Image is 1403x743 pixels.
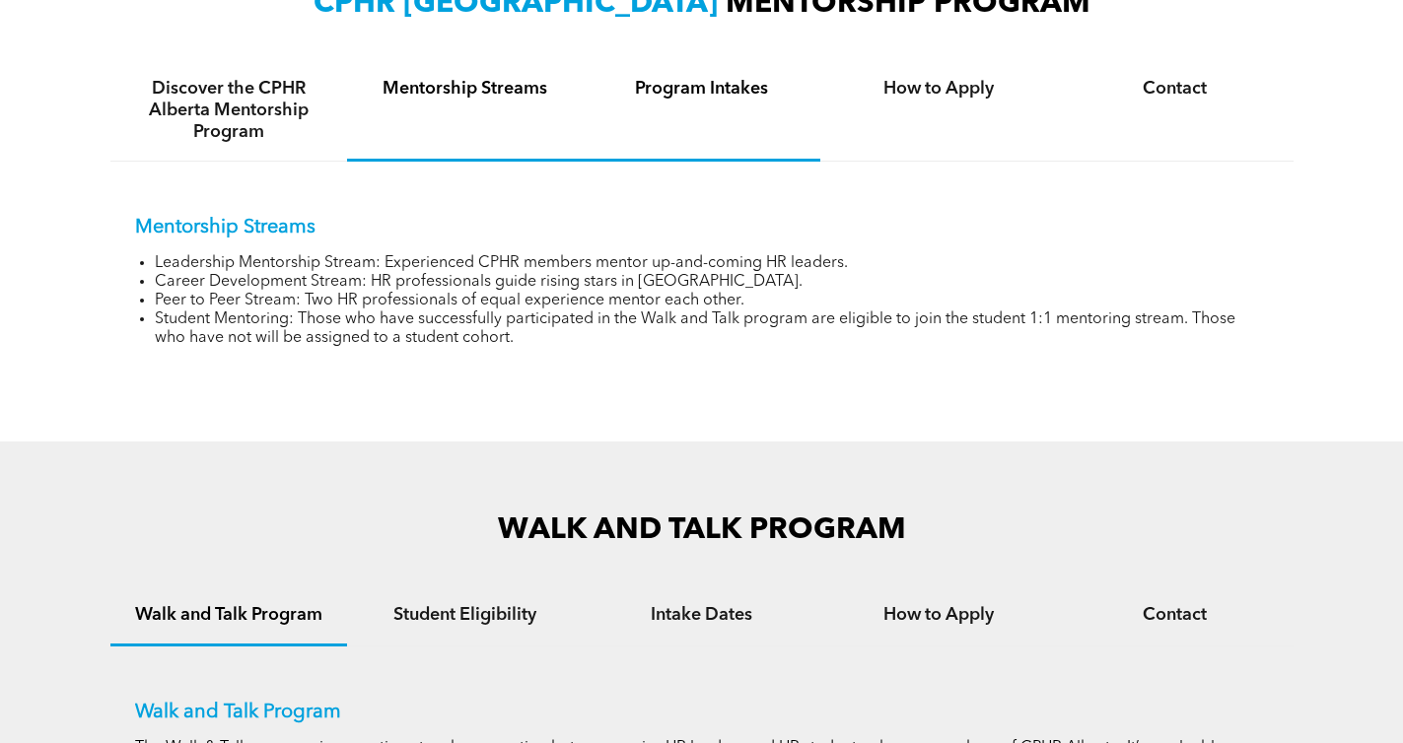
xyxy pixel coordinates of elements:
li: Career Development Stream: HR professionals guide rising stars in [GEOGRAPHIC_DATA]. [155,273,1269,292]
p: Walk and Talk Program [135,701,1269,724]
h4: Walk and Talk Program [128,604,329,626]
h4: Program Intakes [601,78,803,100]
h4: How to Apply [838,604,1039,626]
h4: Contact [1075,78,1276,100]
span: WALK AND TALK PROGRAM [498,515,906,545]
li: Leadership Mentorship Stream: Experienced CPHR members mentor up-and-coming HR leaders. [155,254,1269,273]
h4: Mentorship Streams [365,78,566,100]
p: Mentorship Streams [135,216,1269,239]
h4: Contact [1075,604,1276,626]
h4: How to Apply [838,78,1039,100]
li: Student Mentoring: Those who have successfully participated in the Walk and Talk program are elig... [155,310,1269,348]
h4: Discover the CPHR Alberta Mentorship Program [128,78,329,143]
h4: Student Eligibility [365,604,566,626]
li: Peer to Peer Stream: Two HR professionals of equal experience mentor each other. [155,292,1269,310]
h4: Intake Dates [601,604,803,626]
